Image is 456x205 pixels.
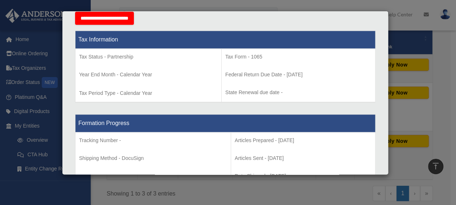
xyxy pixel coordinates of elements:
p: Articles Sent - [DATE] [235,154,371,163]
p: Articles Prepared - [DATE] [235,136,371,145]
p: State Renewal due date - [225,88,371,97]
td: Tax Period Type - Calendar Year [75,49,222,102]
p: Shipping Method - DocuSign [79,154,227,163]
p: Year End Month - Calendar Year [79,70,218,79]
p: Federal Return Due Date - [DATE] [225,70,371,79]
p: Tax Form - 1065 [225,52,371,61]
p: Tax Status - Partnership [79,52,218,61]
p: Date Shipped - [DATE] [235,172,371,181]
p: Tracking Number - [79,136,227,145]
th: Formation Progress [75,114,375,132]
th: Tax Information [75,31,375,49]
